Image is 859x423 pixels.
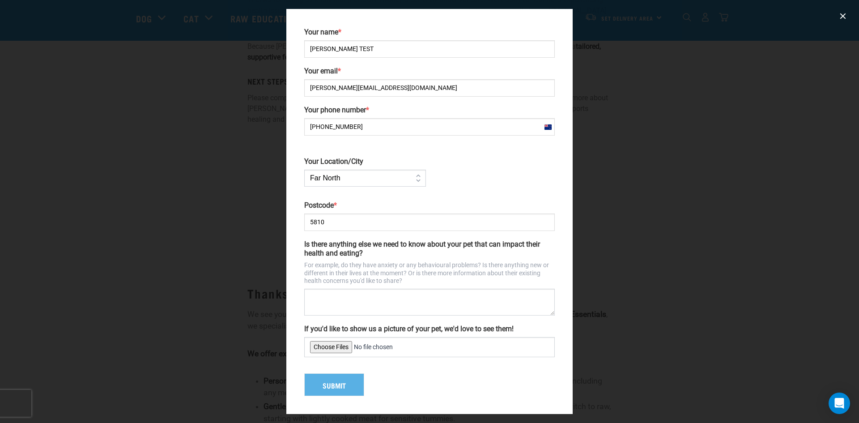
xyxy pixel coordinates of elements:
[829,393,850,414] div: Open Intercom Messenger
[304,157,426,166] label: Your Location/City
[541,119,554,135] div: New Zealand: +64
[304,201,555,210] label: Postcode
[304,67,555,76] label: Your email
[304,28,555,37] label: Your name
[304,325,555,333] label: If you'd like to show us a picture of your pet, we'd love to see them!
[304,240,555,258] label: Is there anything else we need to know about your pet that can impact their health and eating?
[304,106,555,115] label: Your phone number
[304,261,555,285] p: For example, do they have anxiety or any behavioural problems? Is there anything new or different...
[836,9,850,23] button: close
